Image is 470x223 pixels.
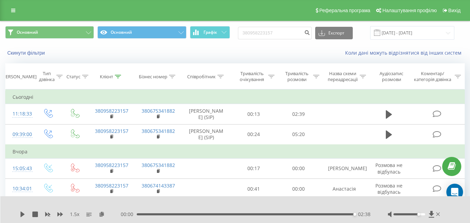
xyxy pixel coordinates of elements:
[238,27,312,39] input: Пошук за номером
[13,107,27,121] div: 11:18:33
[204,30,217,35] span: Графік
[142,182,175,189] a: 380674143387
[276,179,321,199] td: 00:00
[315,27,353,39] button: Експорт
[5,50,48,56] button: Скинути фільтри
[382,8,437,13] span: Налаштування профілю
[276,158,321,178] td: 00:00
[6,90,465,104] td: Сьогодні
[95,107,128,114] a: 380958223157
[100,74,113,80] div: Клієнт
[95,162,128,168] a: 380958223157
[142,128,175,134] a: 380675341882
[1,74,37,80] div: [PERSON_NAME]
[66,74,80,80] div: Статус
[375,162,403,175] span: Розмова не відбулась
[345,49,465,56] a: Коли дані можуть відрізнятися вiд інших систем
[231,179,276,199] td: 00:41
[412,71,453,82] div: Коментар/категорія дзвінка
[13,162,27,175] div: 15:05:43
[276,104,321,124] td: 02:39
[321,179,368,199] td: Анастасія
[448,8,461,13] span: Вихід
[95,128,128,134] a: 380958223157
[190,26,230,39] button: Графік
[446,184,463,200] div: Open Intercom Messenger
[238,71,266,82] div: Тривалість очікування
[231,124,276,145] td: 00:24
[181,124,231,145] td: [PERSON_NAME] (SIP)
[181,104,231,124] td: [PERSON_NAME] (SIP)
[417,213,420,216] div: Accessibility label
[187,74,216,80] div: Співробітник
[6,145,465,159] td: Вчора
[95,182,128,189] a: 380958223157
[231,104,276,124] td: 00:13
[70,211,79,218] span: 1.5 x
[374,71,409,82] div: Аудіозапис розмови
[139,74,167,80] div: Бізнес номер
[142,107,175,114] a: 380675341882
[5,26,94,39] button: Основний
[375,182,403,195] span: Розмова не відбулась
[327,71,358,82] div: Назва схеми переадресації
[39,71,55,82] div: Тип дзвінка
[358,211,371,218] span: 02:38
[231,158,276,178] td: 00:17
[142,162,175,168] a: 380675341882
[276,124,321,145] td: 05:20
[121,211,137,218] span: 00:00
[353,213,356,216] div: Accessibility label
[13,182,27,196] div: 10:34:01
[13,128,27,141] div: 09:39:00
[17,30,38,35] span: Основний
[321,158,368,178] td: [PERSON_NAME]
[282,71,311,82] div: Тривалість розмови
[97,26,186,39] button: Основний
[319,8,371,13] span: Реферальна програма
